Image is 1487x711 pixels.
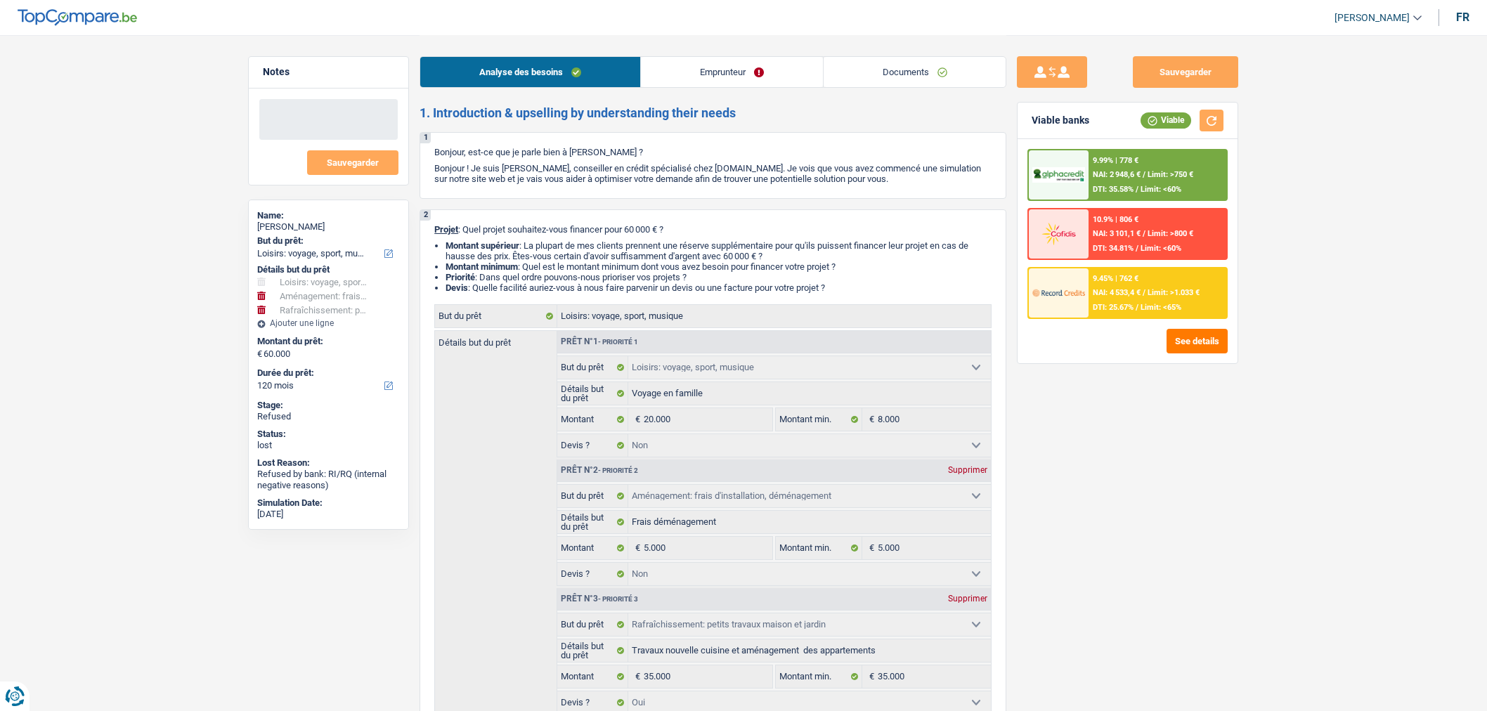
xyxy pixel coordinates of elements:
[257,348,262,360] span: €
[1323,6,1422,30] a: [PERSON_NAME]
[1133,56,1238,88] button: Sauvegarder
[446,240,992,261] li: : La plupart de mes clients prennent une réserve supplémentaire pour qu'ils puissent financer leu...
[327,158,379,167] span: Sauvegarder
[1093,156,1138,165] div: 9.99% | 778 €
[557,537,628,559] label: Montant
[257,400,400,411] div: Stage:
[557,613,628,636] label: But du prêt
[1136,185,1138,194] span: /
[557,356,628,379] label: But du prêt
[1032,167,1084,183] img: AlphaCredit
[1093,170,1141,179] span: NAI: 2 948,6 €
[257,367,397,379] label: Durée du prêt:
[557,665,628,688] label: Montant
[257,235,397,247] label: But du prêt:
[1148,288,1200,297] span: Limit: >1.033 €
[628,665,644,688] span: €
[257,221,400,233] div: [PERSON_NAME]
[776,408,862,431] label: Montant min.
[944,594,991,603] div: Supprimer
[446,282,992,293] li: : Quelle facilité auriez-vous à nous faire parvenir un devis ou une facture pour votre projet ?
[434,224,458,235] span: Projet
[1141,244,1181,253] span: Limit: <60%
[1148,229,1193,238] span: Limit: >800 €
[557,466,642,475] div: Prêt n°2
[434,163,992,184] p: Bonjour ! Je suis [PERSON_NAME], conseiller en crédit spécialisé chez [DOMAIN_NAME]. Je vois que ...
[1456,11,1469,24] div: fr
[557,639,628,662] label: Détails but du prêt
[598,595,638,603] span: - Priorité 3
[557,563,628,585] label: Devis ?
[257,469,400,490] div: Refused by bank: RI/RQ (internal negative reasons)
[18,9,137,26] img: TopCompare Logo
[420,105,1006,121] h2: 1. Introduction & upselling by understanding their needs
[257,264,400,275] div: Détails but du prêt
[862,408,878,431] span: €
[257,457,400,469] div: Lost Reason:
[557,337,642,346] div: Prêt n°1
[446,272,475,282] strong: Priorité
[1032,280,1084,306] img: Record Credits
[598,467,638,474] span: - Priorité 2
[446,240,519,251] strong: Montant supérieur
[628,408,644,431] span: €
[434,224,992,235] p: : Quel projet souhaitez-vous financer pour 60 000 € ?
[446,282,468,293] span: Devis
[1093,244,1134,253] span: DTI: 34.81%
[257,429,400,440] div: Status:
[307,150,398,175] button: Sauvegarder
[776,537,862,559] label: Montant min.
[824,57,1006,87] a: Documents
[557,434,628,457] label: Devis ?
[557,511,628,533] label: Détails but du prêt
[944,466,991,474] div: Supprimer
[257,318,400,328] div: Ajouter une ligne
[257,210,400,221] div: Name:
[1136,303,1138,312] span: /
[257,509,400,520] div: [DATE]
[257,336,397,347] label: Montant du prêt:
[557,485,628,507] label: But du prêt
[257,440,400,451] div: lost
[1093,215,1138,224] div: 10.9% | 806 €
[435,331,557,347] label: Détails but du prêt
[776,665,862,688] label: Montant min.
[1167,329,1228,353] button: See details
[1143,288,1145,297] span: /
[1335,12,1410,24] span: [PERSON_NAME]
[263,66,394,78] h5: Notes
[862,537,878,559] span: €
[257,497,400,509] div: Simulation Date:
[598,338,638,346] span: - Priorité 1
[557,594,642,604] div: Prêt n°3
[1143,170,1145,179] span: /
[446,261,992,272] li: : Quel est le montant minimum dont vous avez besoin pour financer votre projet ?
[1148,170,1193,179] span: Limit: >750 €
[641,57,823,87] a: Emprunteur
[420,210,431,221] div: 2
[257,411,400,422] div: Refused
[420,57,640,87] a: Analyse des besoins
[1093,185,1134,194] span: DTI: 35.58%
[420,133,431,143] div: 1
[628,537,644,559] span: €
[446,261,518,272] strong: Montant minimum
[1141,303,1181,312] span: Limit: <65%
[1136,244,1138,253] span: /
[435,305,557,327] label: But du prêt
[1032,221,1084,247] img: Cofidis
[557,382,628,405] label: Détails but du prêt
[1143,229,1145,238] span: /
[1032,115,1089,126] div: Viable banks
[1141,112,1191,128] div: Viable
[434,147,992,157] p: Bonjour, est-ce que je parle bien à [PERSON_NAME] ?
[557,408,628,431] label: Montant
[1093,274,1138,283] div: 9.45% | 762 €
[862,665,878,688] span: €
[1093,288,1141,297] span: NAI: 4 533,4 €
[1093,229,1141,238] span: NAI: 3 101,1 €
[1141,185,1181,194] span: Limit: <60%
[446,272,992,282] li: : Dans quel ordre pouvons-nous prioriser vos projets ?
[1093,303,1134,312] span: DTI: 25.67%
